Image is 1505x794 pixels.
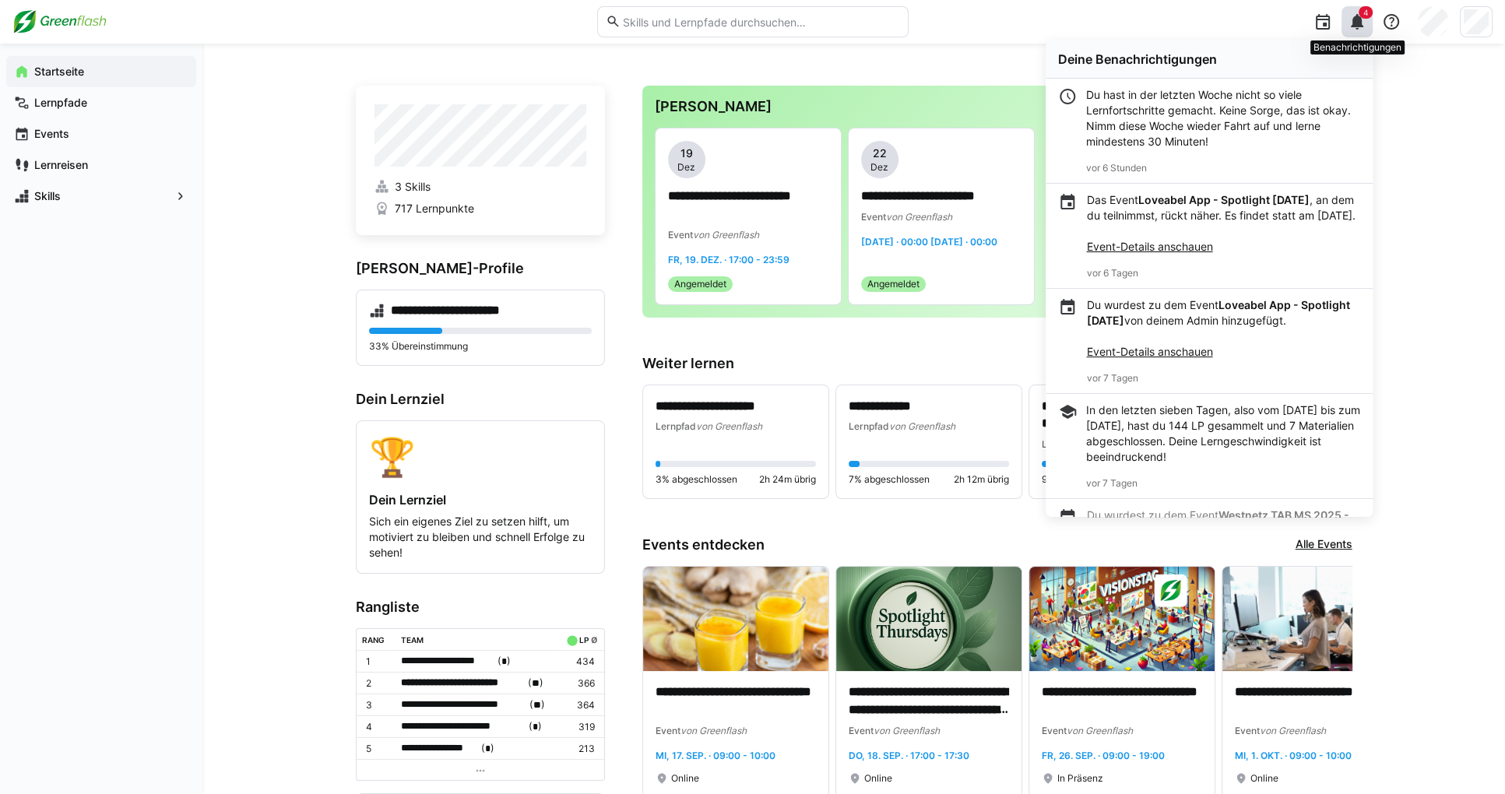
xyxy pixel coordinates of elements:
[1042,750,1165,761] span: Fr, 26. Sep. · 09:00 - 19:00
[1250,772,1278,785] span: Online
[369,514,592,560] p: Sich ein eigenes Ziel zu setzen hilft, um motiviert zu bleiben und schnell Erfolge zu sehen!
[1087,372,1138,384] span: vor 7 Tagen
[642,355,1352,372] h3: Weiter lernen
[1087,267,1138,279] span: vor 6 Tagen
[563,655,594,668] p: 434
[563,677,594,690] p: 366
[621,15,899,29] input: Skills und Lernpfade durchsuchen…
[954,473,1009,486] span: 2h 12m übrig
[366,721,389,733] p: 4
[1042,725,1067,736] span: Event
[362,635,385,645] div: Rang
[886,211,952,223] span: von Greenflash
[870,161,888,174] span: Dez
[366,699,389,711] p: 3
[1067,725,1133,736] span: von Greenflash
[374,179,586,195] a: 3 Skills
[1235,725,1260,736] span: Event
[563,699,594,711] p: 364
[759,473,816,486] span: 2h 24m übrig
[861,236,997,248] span: [DATE] · 00:00 [DATE] · 00:00
[1057,772,1103,785] span: In Präsenz
[356,260,605,277] h3: [PERSON_NAME]-Profile
[366,677,389,690] p: 2
[873,146,887,161] span: 22
[1296,536,1352,553] a: Alle Events
[1310,40,1405,54] div: Benachrichtigungen
[680,146,693,161] span: 19
[642,536,765,553] h3: Events entdecken
[1042,473,1123,486] span: 9% abgeschlossen
[1087,508,1360,585] p: Du wurdest zu dem Event von deinem Admin hinzugefügt.
[1086,87,1360,149] div: Du hast in der letzten Woche nicht so viele Lernfortschritte gemacht. Keine Sorge, das ist okay. ...
[1087,192,1360,255] p: Das Event , an dem du teilnimmst, rückt näher. Es findet statt am [DATE].
[864,772,892,785] span: Online
[1086,402,1360,465] div: In den letzten sieben Tagen, also vom [DATE] bis zum [DATE], hast du 144 LP gesammelt und 7 Mater...
[1086,477,1138,489] span: vor 7 Tagen
[1235,750,1352,761] span: Mi, 1. Okt. · 09:00 - 10:00
[369,340,592,353] p: 33% Übereinstimmung
[1222,567,1408,671] img: image
[591,632,598,645] a: ø
[680,725,747,736] span: von Greenflash
[693,229,759,241] span: von Greenflash
[861,211,886,223] span: Event
[401,635,424,645] div: Team
[498,653,511,669] span: ( )
[1058,51,1360,67] div: Deine Benachrichtigungen
[366,655,389,668] p: 1
[656,473,737,486] span: 3% abgeschlossen
[528,675,543,691] span: ( )
[394,201,473,216] span: 717 Lernpunkte
[366,743,389,755] p: 5
[369,492,592,508] h4: Dein Lernziel
[1087,345,1213,358] a: Event-Details anschauen
[529,697,545,713] span: ( )
[671,772,699,785] span: Online
[529,718,542,735] span: ( )
[668,229,693,241] span: Event
[563,743,594,755] p: 213
[696,420,762,432] span: von Greenflash
[655,98,1340,115] h3: [PERSON_NAME]
[849,725,874,736] span: Event
[867,278,920,290] span: Angemeldet
[643,567,828,671] img: image
[1087,297,1360,360] p: Du wurdest zu dem Event von deinem Admin hinzugefügt.
[677,161,695,174] span: Dez
[1086,162,1147,174] span: vor 6 Stunden
[836,567,1022,671] img: image
[656,420,696,432] span: Lernpfad
[1087,240,1213,253] a: Event-Details anschauen
[668,254,789,265] span: Fr, 19. Dez. · 17:00 - 23:59
[656,750,775,761] span: Mi, 17. Sep. · 09:00 - 10:00
[674,278,726,290] span: Angemeldet
[849,473,930,486] span: 7% abgeschlossen
[1042,438,1082,450] span: Lernpfad
[356,599,605,616] h3: Rangliste
[1363,8,1368,17] span: 4
[1260,725,1326,736] span: von Greenflash
[656,725,680,736] span: Event
[578,635,588,645] div: LP
[356,391,605,408] h3: Dein Lernziel
[481,740,494,757] span: ( )
[1087,508,1349,553] strong: Westnetz TAB MS 2025 - Die wichtigsten Änderungen ab 1.9. - Spotlight Thursdays
[1087,298,1350,327] strong: Loveabel App - Spotlight [DATE]
[874,725,940,736] span: von Greenflash
[849,420,889,432] span: Lernpfad
[369,434,592,480] div: 🏆
[889,420,955,432] span: von Greenflash
[563,721,594,733] p: 319
[394,179,430,195] span: 3 Skills
[849,750,969,761] span: Do, 18. Sep. · 17:00 - 17:30
[1029,567,1215,671] img: image
[1138,193,1310,206] strong: Loveabel App - Spotlight [DATE]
